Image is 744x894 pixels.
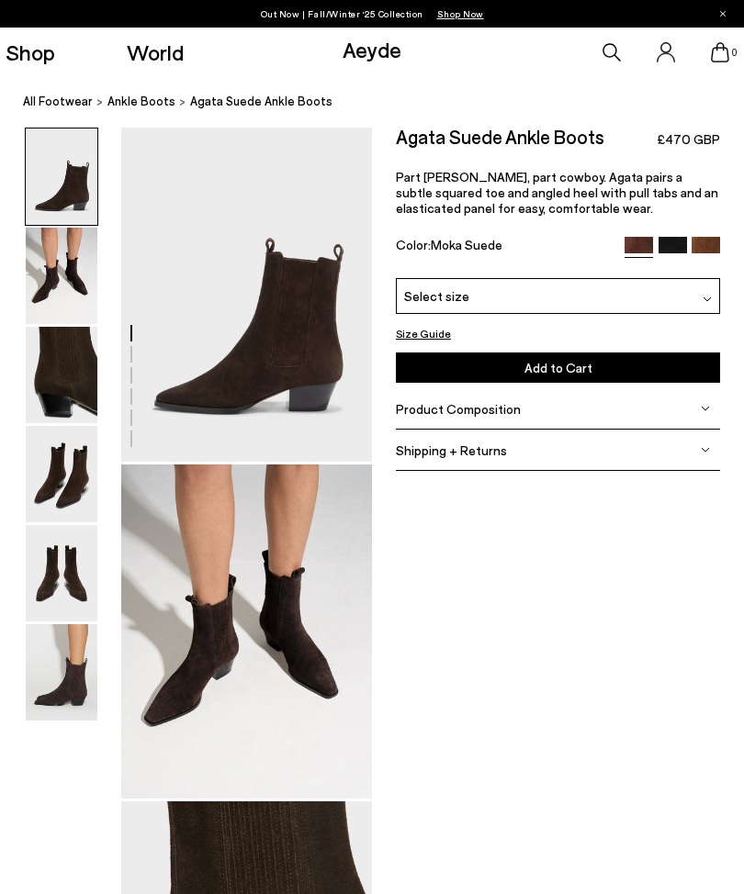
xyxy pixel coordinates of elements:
[6,41,55,63] a: Shop
[703,295,712,304] img: svg%3E
[431,237,502,252] span: Moka Suede
[396,401,521,417] span: Product Composition
[107,92,175,111] a: ankle boots
[396,442,507,458] span: Shipping + Returns
[23,77,744,128] nav: breadcrumb
[711,42,729,62] a: 0
[524,360,592,375] span: Add to Cart
[729,48,738,58] span: 0
[127,41,184,63] a: World
[396,324,451,342] button: Size Guide
[396,128,604,146] h2: Agata Suede Ankle Boots
[26,426,97,522] img: Agata Suede Ankle Boots - Image 4
[396,237,614,258] div: Color:
[437,8,484,19] span: Navigate to /collections/new-in
[26,228,97,324] img: Agata Suede Ankle Boots - Image 2
[26,624,97,721] img: Agata Suede Ankle Boots - Image 6
[657,130,720,149] span: £470 GBP
[26,129,97,225] img: Agata Suede Ankle Boots - Image 1
[26,525,97,621] img: Agata Suede Ankle Boots - Image 5
[26,327,97,423] img: Agata Suede Ankle Boots - Image 3
[261,5,484,23] p: Out Now | Fall/Winter ‘25 Collection
[701,445,710,454] img: svg%3E
[107,94,175,108] span: ankle boots
[396,352,720,383] button: Add to Cart
[190,92,333,111] span: Agata Suede Ankle Boots
[701,404,710,413] img: svg%3E
[343,36,401,62] a: Aeyde
[23,92,93,111] a: All Footwear
[404,286,469,306] span: Select size
[396,169,720,216] p: Part [PERSON_NAME], part cowboy. Agata pairs a subtle squared toe and angled heel with pull tabs ...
